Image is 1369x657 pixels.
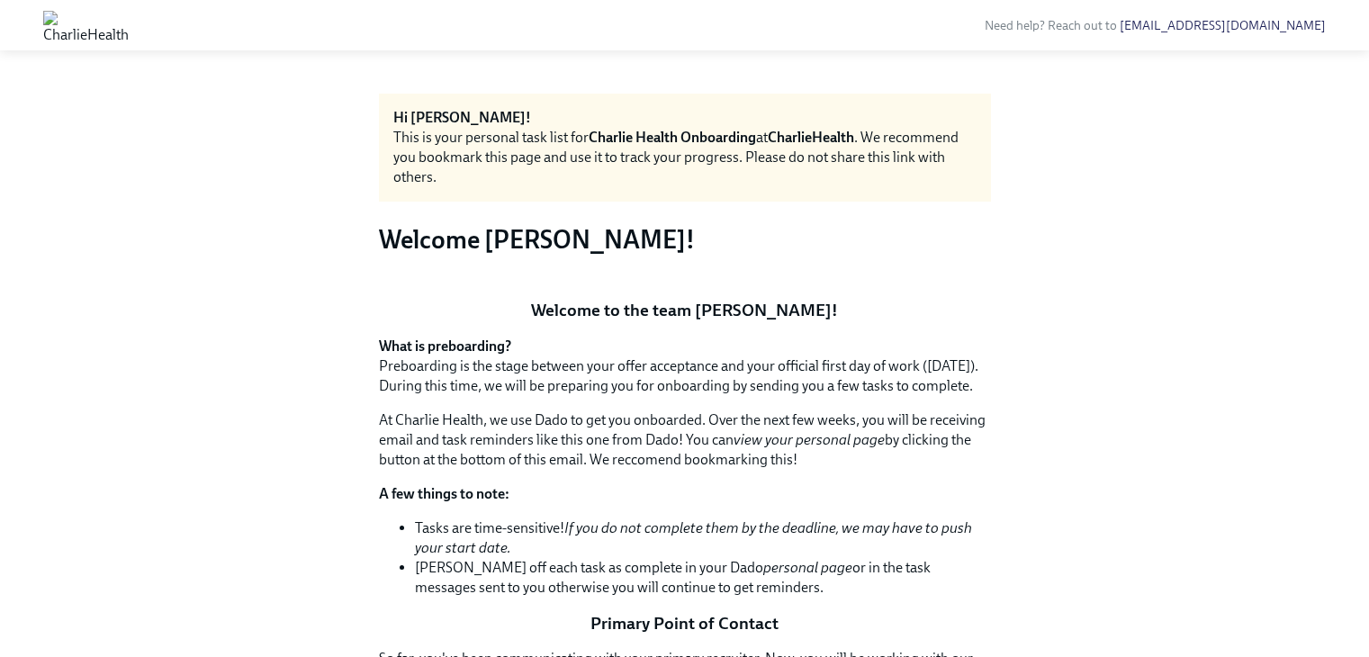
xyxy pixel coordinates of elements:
[379,612,991,635] p: Primary Point of Contact
[393,128,977,187] div: This is your personal task list for at . We recommend you bookmark this page and use it to track ...
[379,485,509,502] strong: A few things to note:
[379,410,991,470] p: At Charlie Health, we use Dado to get you onboarded. Over the next few weeks, you will be receivi...
[985,18,1326,33] span: Need help? Reach out to
[589,129,756,146] strong: Charlie Health Onboarding
[379,223,991,256] h3: Welcome [PERSON_NAME]!
[734,431,885,448] em: view your personal page
[393,109,531,126] strong: Hi [PERSON_NAME]!
[768,129,854,146] strong: CharlieHealth
[415,519,972,556] em: If you do not complete them by the deadline, we may have to push your start date.
[379,337,991,396] p: Preboarding is the stage between your offer acceptance and your official first day of work ([DATE...
[415,558,991,598] li: [PERSON_NAME] off each task as complete in your Dado or in the task messages sent to you otherwis...
[415,518,991,558] li: Tasks are time-sensitive!
[379,337,511,355] strong: What is preboarding?
[1120,18,1326,33] a: [EMAIL_ADDRESS][DOMAIN_NAME]
[531,300,838,320] strong: Welcome to the team [PERSON_NAME]!
[763,559,852,576] em: personal page
[43,11,129,40] img: CharlieHealth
